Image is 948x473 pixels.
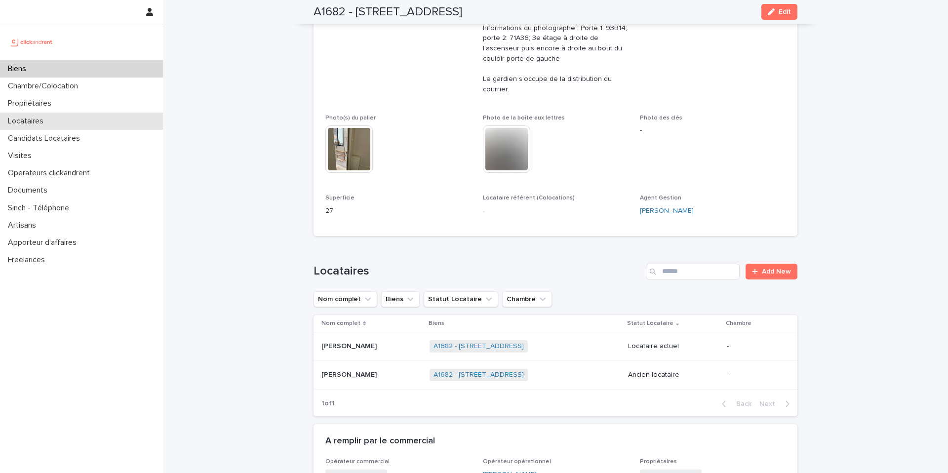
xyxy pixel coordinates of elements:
button: Biens [381,291,420,307]
p: Documents [4,186,55,195]
span: Add New [762,268,791,275]
button: Edit [761,4,797,20]
button: Chambre [502,291,552,307]
h2: A1682 - [STREET_ADDRESS] [314,5,462,19]
span: Next [759,400,781,407]
h2: A remplir par le commercial [325,436,435,447]
p: Apporteur d'affaires [4,238,84,247]
p: Sinch - Téléphone [4,203,77,213]
input: Search [646,264,740,279]
p: - [727,342,782,351]
span: Locataire référent (Colocations) [483,195,575,201]
p: Candidats Locataires [4,134,88,143]
span: Agent Gestion [640,195,681,201]
tr: [PERSON_NAME][PERSON_NAME] A1682 - [STREET_ADDRESS] Ancien locataire- [314,360,797,389]
p: [PERSON_NAME] [321,340,379,351]
p: Locataire actuel [628,342,719,351]
p: Artisans [4,221,44,230]
p: 1 of 1 [314,392,343,416]
p: Biens [4,64,34,74]
button: Back [714,399,755,408]
p: Statut Locataire [627,318,673,329]
p: Chambre [726,318,751,329]
p: Chambre/Colocation [4,81,86,91]
p: - [640,125,786,136]
p: Operateurs clickandrent [4,168,98,178]
span: Opérateur commercial [325,459,390,465]
p: Propriétaires [4,99,59,108]
a: Add New [746,264,797,279]
tr: [PERSON_NAME][PERSON_NAME] A1682 - [STREET_ADDRESS] Locataire actuel- [314,332,797,361]
span: Superficie [325,195,355,201]
a: A1682 - [STREET_ADDRESS] [434,371,524,379]
span: Photo de la boîte aux lettres [483,115,565,121]
button: Nom complet [314,291,377,307]
p: Locataires [4,117,51,126]
p: - [727,371,782,379]
img: UCB0brd3T0yccxBKYDjQ [8,32,56,52]
p: Visites [4,151,39,160]
button: Next [755,399,797,408]
span: Opérateur opérationnel [483,459,551,465]
p: 27 [325,206,471,216]
h1: Locataires [314,264,642,278]
p: Nom complet [321,318,360,329]
a: [PERSON_NAME] [640,206,694,216]
span: Edit [779,8,791,15]
a: A1682 - [STREET_ADDRESS] [434,342,524,351]
p: Ancien locataire [628,371,719,379]
span: Propriétaires [640,459,677,465]
button: Statut Locataire [424,291,498,307]
span: Photo des clés [640,115,682,121]
span: Back [730,400,751,407]
p: Freelances [4,255,53,265]
span: Photo(s) du palier [325,115,376,121]
p: Biens [429,318,444,329]
p: - [483,206,629,216]
p: [PERSON_NAME] [321,369,379,379]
